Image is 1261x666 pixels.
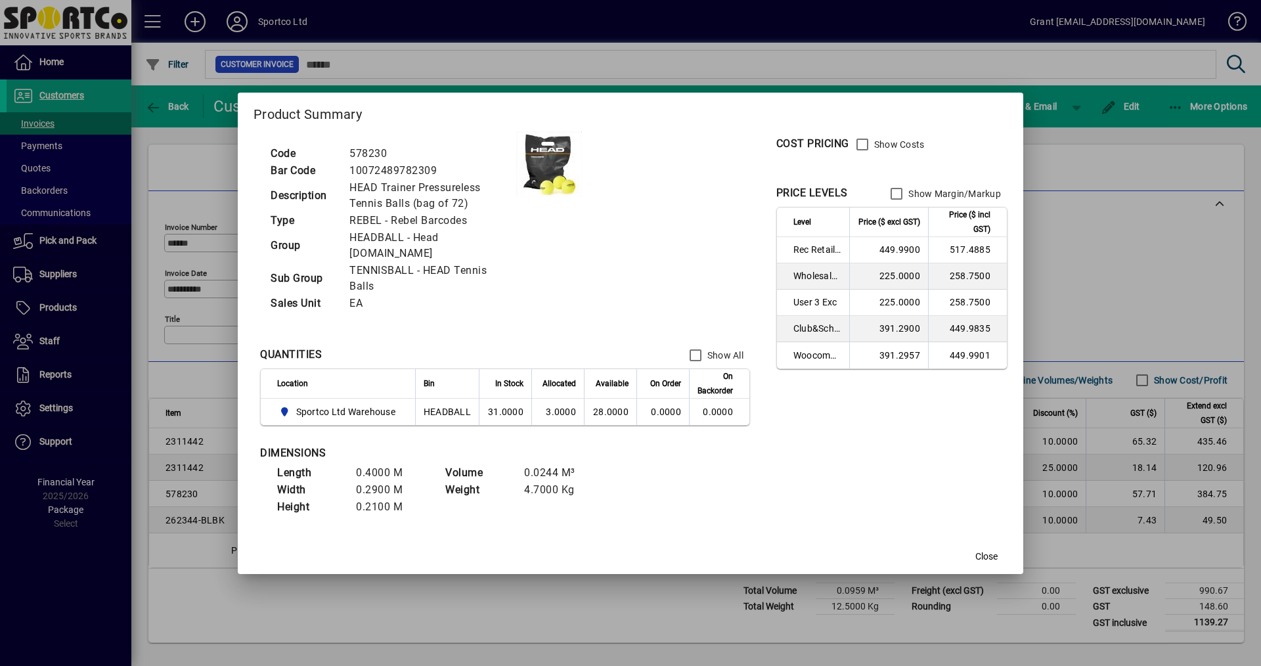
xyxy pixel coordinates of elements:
[849,290,928,316] td: 225.0000
[697,369,733,398] span: On Backorder
[260,445,588,461] div: DIMENSIONS
[260,347,322,363] div: QUANTITIES
[296,405,395,418] span: Sportco Ltd Warehouse
[650,376,681,391] span: On Order
[518,464,596,481] td: 0.0244 M³
[271,499,349,516] td: Height
[271,464,349,481] td: Length
[264,212,343,229] td: Type
[264,145,343,162] td: Code
[271,481,349,499] td: Width
[793,322,841,335] span: Club&School Exc
[349,464,428,481] td: 0.4000 M
[349,481,428,499] td: 0.2900 M
[264,179,343,212] td: Description
[849,316,928,342] td: 391.2900
[343,262,516,295] td: TENNISBALL - HEAD Tennis Balls
[793,243,841,256] span: Rec Retail Inc
[495,376,523,391] span: In Stock
[596,376,629,391] span: Available
[651,407,681,417] span: 0.0000
[928,342,1007,368] td: 449.9901
[975,550,998,564] span: Close
[849,342,928,368] td: 391.2957
[343,179,516,212] td: HEAD Trainer Pressureless Tennis Balls (bag of 72)
[858,215,920,229] span: Price ($ excl GST)
[479,399,531,425] td: 31.0000
[439,481,518,499] td: Weight
[349,499,428,516] td: 0.2100 M
[872,138,925,151] label: Show Costs
[531,399,584,425] td: 3.0000
[906,187,1001,200] label: Show Margin/Markup
[343,212,516,229] td: REBEL - Rebel Barcodes
[439,464,518,481] td: Volume
[584,399,636,425] td: 28.0000
[277,404,401,420] span: Sportco Ltd Warehouse
[928,263,1007,290] td: 258.7500
[689,399,749,425] td: 0.0000
[776,136,849,152] div: COST PRICING
[343,162,516,179] td: 10072489782309
[793,296,841,309] span: User 3 Exc
[264,229,343,262] td: Group
[849,263,928,290] td: 225.0000
[518,481,596,499] td: 4.7000 Kg
[264,295,343,312] td: Sales Unit
[343,145,516,162] td: 578230
[542,376,576,391] span: Allocated
[343,229,516,262] td: HEADBALL - Head [DOMAIN_NAME]
[928,237,1007,263] td: 517.4885
[415,399,479,425] td: HEADBALL
[264,162,343,179] td: Bar Code
[238,93,1023,131] h2: Product Summary
[516,131,582,197] img: contain
[793,349,841,362] span: Woocommerce Retail
[849,237,928,263] td: 449.9900
[776,185,848,201] div: PRICE LEVELS
[277,376,308,391] span: Location
[965,545,1007,569] button: Close
[264,262,343,295] td: Sub Group
[793,215,811,229] span: Level
[705,349,743,362] label: Show All
[928,290,1007,316] td: 258.7500
[793,269,841,282] span: Wholesale Exc
[937,208,990,236] span: Price ($ incl GST)
[424,376,435,391] span: Bin
[343,295,516,312] td: EA
[928,316,1007,342] td: 449.9835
